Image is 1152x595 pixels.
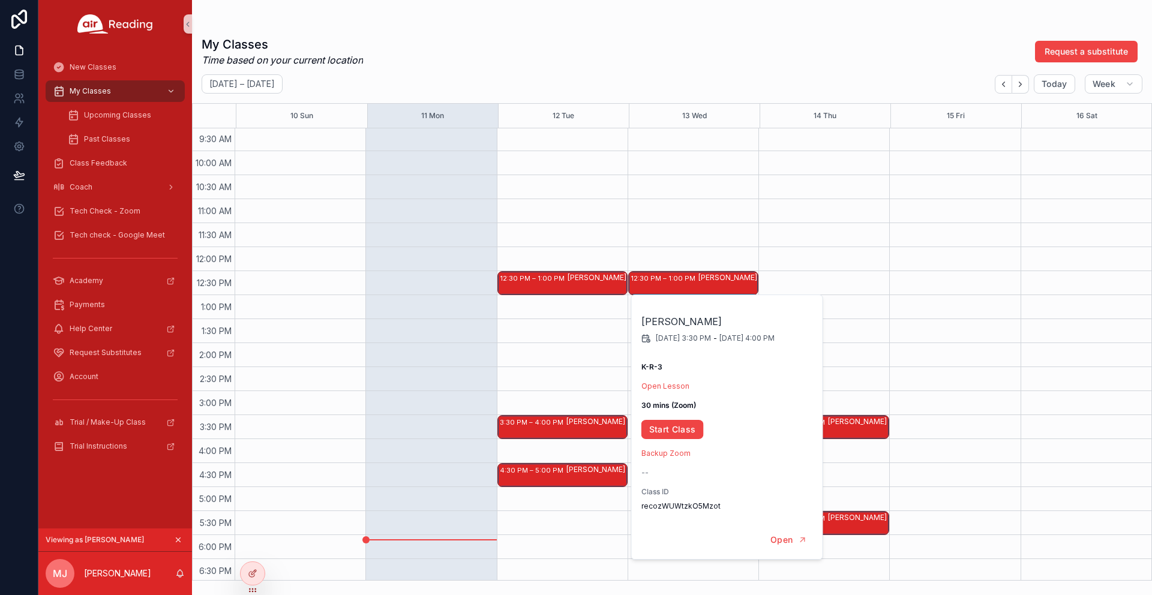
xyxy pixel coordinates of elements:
strong: 30 mins (Zoom) [641,401,696,410]
a: Request Substitutes [46,342,185,363]
span: 3:30 PM [197,422,235,432]
p: [PERSON_NAME] [84,567,151,579]
span: 10:30 AM [193,182,235,192]
span: Week [1093,79,1115,89]
a: Tech check - Google Meet [46,224,185,246]
span: recozWUWtzkO5Mzot [641,501,814,511]
div: [PERSON_NAME] [698,273,757,283]
a: Class Feedback [46,152,185,174]
span: Coach [70,182,92,192]
span: [DATE] 4:00 PM [719,333,775,343]
a: Past Classes [60,128,185,150]
a: Upcoming Classes [60,104,185,126]
span: Request Substitutes [70,348,142,357]
span: Tech check - Google Meet [70,230,165,240]
span: 3:00 PM [196,398,235,408]
div: 4:30 PM – 5:00 PM[PERSON_NAME] [498,464,627,486]
span: Today [1042,79,1067,89]
button: Request a substitute [1035,41,1138,62]
span: Account [70,372,98,381]
div: 12:30 PM – 1:00 PM [500,272,568,284]
span: 2:00 PM [196,350,235,360]
div: 12:30 PM – 1:00 PM [631,272,698,284]
span: 6:00 PM [196,542,235,552]
span: Upcoming Classes [84,110,151,120]
div: 12:30 PM – 1:00 PM[PERSON_NAME] [498,272,627,295]
button: 13 Wed [682,104,707,128]
span: 5:30 PM [197,518,235,528]
button: 10 Sun [290,104,313,128]
span: 6:30 PM [196,566,235,576]
a: Trial Instructions [46,435,185,457]
a: Help Center [46,318,185,339]
div: [PERSON_NAME] [566,417,626,426]
strong: K-R-3 [641,362,662,371]
button: 12 Tue [553,104,574,128]
span: Payments [70,300,105,309]
div: [PERSON_NAME] [828,513,888,522]
button: 16 Sat [1076,104,1097,128]
h2: [PERSON_NAME] [641,314,814,329]
span: 11:00 AM [195,206,235,216]
span: Class Feedback [70,158,127,168]
span: - [713,333,717,343]
span: 9:30 AM [196,134,235,144]
span: New Classes [70,62,116,72]
h2: [DATE] – [DATE] [209,78,275,90]
a: Tech Check - Zoom [46,200,185,222]
span: Class ID [641,487,814,497]
div: [PERSON_NAME] [566,465,626,474]
span: Academy [70,276,103,286]
button: Next [1012,75,1029,94]
a: Start Class [641,420,704,439]
div: [PERSON_NAME] [568,273,626,283]
div: 12:30 PM – 1:00 PM[PERSON_NAME] [629,272,758,295]
span: Help Center [70,324,112,333]
a: Trial / Make-Up Class [46,411,185,433]
span: 4:00 PM [196,446,235,456]
button: Today [1034,74,1075,94]
span: 12:00 PM [193,254,235,264]
button: 15 Fri [947,104,965,128]
span: 11:30 AM [196,230,235,240]
div: 5:30 PM – 6:00 PM[PERSON_NAME] [760,512,889,534]
span: 2:30 PM [197,374,235,384]
a: Open Lesson [641,381,689,390]
span: 1:30 PM [199,326,235,336]
span: Tech Check - Zoom [70,206,140,216]
a: Payments [46,294,185,315]
span: Trial / Make-Up Class [70,417,146,427]
a: Backup Zoom [641,449,691,458]
span: 12:30 PM [194,278,235,288]
em: Time based on your current location [202,53,363,67]
a: My Classes [46,80,185,102]
span: Request a substitute [1045,46,1128,58]
span: 10:00 AM [193,158,235,168]
a: Account [46,366,185,387]
button: Week [1085,74,1142,94]
a: Coach [46,176,185,198]
span: 1:00 PM [198,302,235,312]
div: 4:30 PM – 5:00 PM [500,464,566,476]
span: Open [770,534,793,545]
img: App logo [77,14,153,34]
a: Academy [46,270,185,292]
div: 3:30 PM – 4:00 PM[PERSON_NAME] [498,416,627,438]
button: Back [995,75,1012,94]
div: scrollable content [38,48,192,473]
button: Open [763,530,815,550]
span: -- [641,468,649,477]
span: Past Classes [84,134,130,144]
span: 4:30 PM [196,470,235,480]
h1: My Classes [202,36,363,53]
span: Trial Instructions [70,441,127,451]
div: 3:30 PM – 4:00 PM[PERSON_NAME] [760,416,889,438]
div: [PERSON_NAME] [828,417,888,426]
button: 11 Mon [421,104,444,128]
